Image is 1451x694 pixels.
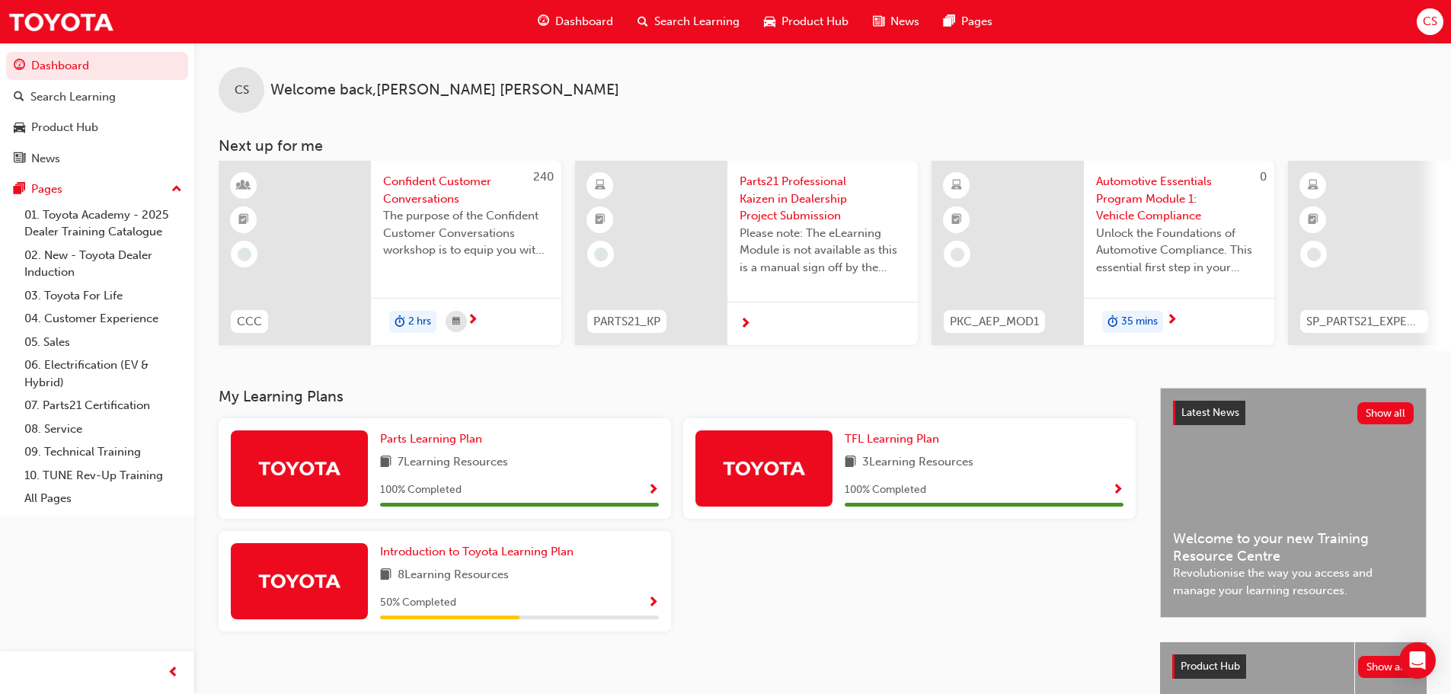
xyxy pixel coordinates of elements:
[194,137,1451,155] h3: Next up for me
[845,430,945,448] a: TFL Learning Plan
[467,314,478,328] span: next-icon
[873,12,884,31] span: news-icon
[14,59,25,73] span: guage-icon
[625,6,752,37] a: search-iconSearch Learning
[890,13,919,30] span: News
[380,594,456,612] span: 50 % Completed
[862,453,973,472] span: 3 Learning Resources
[647,596,659,610] span: Show Progress
[951,248,964,261] span: learningRecordVerb_NONE-icon
[1357,402,1414,424] button: Show all
[538,12,549,31] span: guage-icon
[654,13,740,30] span: Search Learning
[408,313,431,331] span: 2 hrs
[18,464,188,488] a: 10. TUNE Rev-Up Training
[219,388,1136,405] h3: My Learning Plans
[31,150,60,168] div: News
[383,173,549,207] span: Confident Customer Conversations
[845,453,856,472] span: book-icon
[575,161,918,345] a: PARTS21_KPParts21 Professional Kaizen in Dealership Project SubmissionPlease note: The eLearning ...
[1160,388,1427,618] a: Latest NewsShow allWelcome to your new Training Resource CentreRevolutionise the way you access a...
[764,12,775,31] span: car-icon
[237,313,262,331] span: CCC
[1307,248,1321,261] span: learningRecordVerb_NONE-icon
[238,248,251,261] span: learningRecordVerb_NONE-icon
[1358,656,1415,678] button: Show all
[257,568,341,594] img: Trak
[950,313,1039,331] span: PKC_AEP_MOD1
[168,664,179,683] span: prev-icon
[6,83,188,111] a: Search Learning
[1181,406,1239,419] span: Latest News
[219,161,561,345] a: 240CCCConfident Customer ConversationsThe purpose of the Confident Customer Conversations worksho...
[647,484,659,497] span: Show Progress
[944,12,955,31] span: pages-icon
[18,307,188,331] a: 04. Customer Experience
[595,210,606,230] span: booktick-icon
[18,394,188,417] a: 07. Parts21 Certification
[18,331,188,354] a: 05. Sales
[1121,313,1158,331] span: 35 mins
[845,432,939,446] span: TFL Learning Plan
[951,176,962,196] span: learningResourceType_ELEARNING-icon
[647,593,659,612] button: Show Progress
[380,432,482,446] span: Parts Learning Plan
[18,353,188,394] a: 06. Electrification (EV & Hybrid)
[593,313,660,331] span: PARTS21_KP
[235,82,249,99] span: CS
[1308,176,1318,196] span: learningResourceType_ELEARNING-icon
[1107,312,1118,332] span: duration-icon
[594,248,608,261] span: learningRecordVerb_NONE-icon
[1260,170,1267,184] span: 0
[781,13,849,30] span: Product Hub
[14,183,25,197] span: pages-icon
[740,173,906,225] span: Parts21 Professional Kaizen in Dealership Project Submission
[1306,313,1422,331] span: SP_PARTS21_EXPERTP1_1223_EL
[722,455,806,481] img: Trak
[6,175,188,203] button: Pages
[638,12,648,31] span: search-icon
[6,145,188,173] a: News
[555,13,613,30] span: Dashboard
[1181,660,1240,673] span: Product Hub
[861,6,932,37] a: news-iconNews
[932,6,1005,37] a: pages-iconPages
[1173,401,1414,425] a: Latest NewsShow all
[8,5,114,39] img: Trak
[647,481,659,500] button: Show Progress
[31,119,98,136] div: Product Hub
[961,13,992,30] span: Pages
[14,121,25,135] span: car-icon
[18,417,188,441] a: 08. Service
[398,566,509,585] span: 8 Learning Resources
[1112,481,1123,500] button: Show Progress
[30,88,116,106] div: Search Learning
[383,207,549,259] span: The purpose of the Confident Customer Conversations workshop is to equip you with tools to commun...
[380,566,392,585] span: book-icon
[6,49,188,175] button: DashboardSearch LearningProduct HubNews
[526,6,625,37] a: guage-iconDashboard
[1423,13,1437,30] span: CS
[31,181,62,198] div: Pages
[380,430,488,448] a: Parts Learning Plan
[395,312,405,332] span: duration-icon
[380,545,574,558] span: Introduction to Toyota Learning Plan
[18,203,188,244] a: 01. Toyota Academy - 2025 Dealer Training Catalogue
[18,440,188,464] a: 09. Technical Training
[18,284,188,308] a: 03. Toyota For Life
[752,6,861,37] a: car-iconProduct Hub
[951,210,962,230] span: booktick-icon
[380,481,462,499] span: 100 % Completed
[380,543,580,561] a: Introduction to Toyota Learning Plan
[1173,530,1414,564] span: Welcome to your new Training Resource Centre
[270,82,619,99] span: Welcome back , [PERSON_NAME] [PERSON_NAME]
[1173,564,1414,599] span: Revolutionise the way you access and manage your learning resources.
[398,453,508,472] span: 7 Learning Resources
[1096,173,1262,225] span: Automotive Essentials Program Module 1: Vehicle Compliance
[740,318,751,331] span: next-icon
[238,210,249,230] span: booktick-icon
[6,52,188,80] a: Dashboard
[1399,642,1436,679] div: Open Intercom Messenger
